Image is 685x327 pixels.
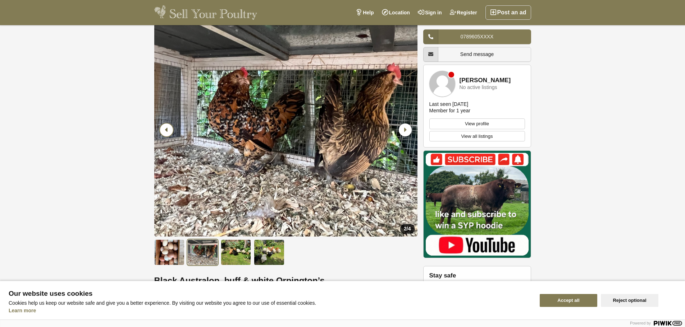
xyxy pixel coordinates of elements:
div: Member for 1 year [429,107,470,114]
span: Our website uses cookies [9,290,531,297]
h1: Black Australop, buff & white Orpington’s [154,276,417,285]
img: Black Australop, buff & white Orpington’s - 2 [187,239,218,265]
a: Post an ad [485,5,531,20]
img: Damir Dudas [429,71,455,97]
li: 2 / 4 [154,24,417,237]
a: View all listings [429,131,525,142]
a: Location [378,5,414,20]
img: Sell Your Poultry [154,5,257,20]
a: Learn more [9,308,36,313]
a: View profile [429,118,525,129]
a: Sign in [414,5,446,20]
span: 4 [408,226,411,232]
button: Accept all [540,294,597,307]
span: Send message [460,51,494,57]
div: Next slide [395,121,414,139]
div: Member is offline [448,72,454,78]
h2: Stay safe [429,272,525,279]
img: Mat Atkinson Farming YouTube Channel [423,150,531,258]
a: Send message [423,47,531,62]
a: [PERSON_NAME] [460,77,511,84]
img: Black Australop, buff & white Orpington’s - 4 [254,239,284,265]
img: Black Australop, buff & white Orpington’s - 3 [221,239,251,265]
span: 0789605XXXX [461,34,494,39]
div: Last seen [DATE] [429,101,469,107]
img: Black Australop, buff & white Orpington’s - 2/4 [154,24,417,237]
a: Register [446,5,481,20]
button: Reject optional [601,294,658,307]
img: Black Australop, buff & white Orpington’s - 1 [154,239,185,265]
div: No active listings [460,85,497,90]
div: / [400,224,414,234]
div: Previous slide [158,121,177,139]
a: Help [352,5,378,20]
a: 0789605XXXX [423,29,531,44]
span: Powered by [630,321,651,325]
p: Cookies help us keep our website safe and give you a better experience. By visiting our website y... [9,300,531,306]
span: 2 [404,226,407,232]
